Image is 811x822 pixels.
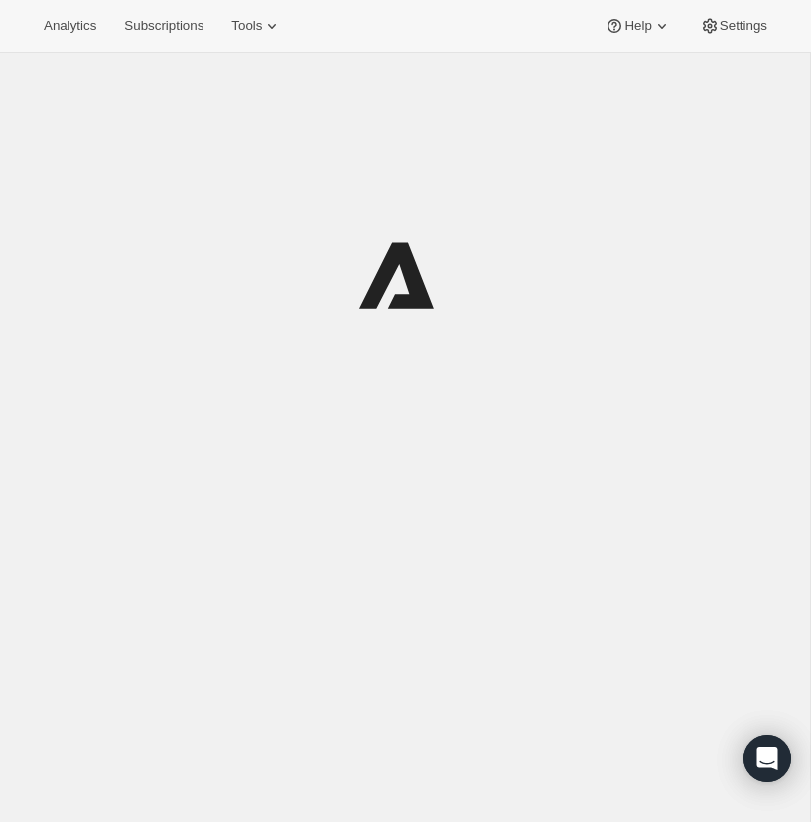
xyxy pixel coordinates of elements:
[624,18,651,34] span: Help
[593,12,683,40] button: Help
[124,18,203,34] span: Subscriptions
[112,12,215,40] button: Subscriptions
[32,12,108,40] button: Analytics
[44,18,96,34] span: Analytics
[231,18,262,34] span: Tools
[688,12,779,40] button: Settings
[219,12,294,40] button: Tools
[743,735,791,782] div: Open Intercom Messenger
[720,18,767,34] span: Settings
